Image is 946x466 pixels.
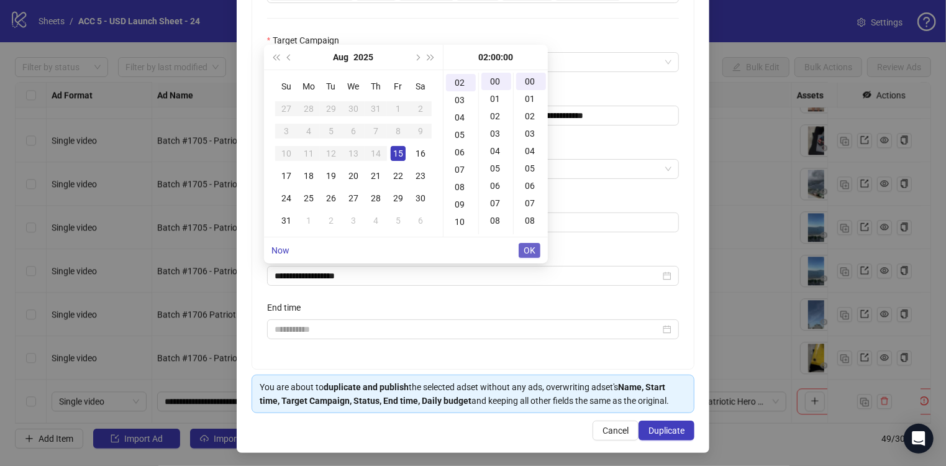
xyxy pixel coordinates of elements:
div: 31 [279,213,294,228]
td: 2025-08-08 [387,120,409,142]
div: 4 [368,213,383,228]
div: 04 [516,142,546,160]
td: 2025-07-30 [342,98,365,120]
div: 06 [516,177,546,194]
div: 09 [446,196,476,213]
td: 2025-08-28 [365,187,387,209]
td: 2025-09-01 [298,209,320,232]
td: 2025-07-31 [365,98,387,120]
td: 2025-07-27 [275,98,298,120]
span: Duplicate [648,426,684,436]
div: 29 [391,191,406,206]
td: 2025-08-29 [387,187,409,209]
div: 02:00:00 [448,45,543,70]
div: 18 [301,168,316,183]
div: 1 [301,213,316,228]
div: 7 [368,124,383,139]
div: 29 [324,101,339,116]
button: Duplicate [639,421,694,441]
div: 28 [368,191,383,206]
td: 2025-08-27 [342,187,365,209]
td: 2025-08-03 [275,120,298,142]
div: 16 [413,146,428,161]
div: 01 [481,90,511,107]
button: Last year (Control + left) [269,45,283,70]
td: 2025-08-12 [320,142,342,165]
div: 14 [368,146,383,161]
button: Previous month (PageUp) [283,45,296,70]
div: 20 [346,168,361,183]
div: 3 [279,124,294,139]
td: 2025-08-05 [320,120,342,142]
div: 02 [481,107,511,125]
div: 2 [413,101,428,116]
td: 2025-08-13 [342,142,365,165]
td: 2025-09-04 [365,209,387,232]
input: End time [275,322,661,336]
th: Th [365,75,387,98]
div: 2 [324,213,339,228]
div: 3 [346,213,361,228]
div: 31 [368,101,383,116]
div: 11 [446,231,476,248]
div: 6 [413,213,428,228]
td: 2025-08-01 [387,98,409,120]
a: Now [271,245,289,255]
td: 2025-08-31 [275,209,298,232]
div: 05 [446,126,476,144]
td: 2025-07-28 [298,98,320,120]
div: 19 [324,168,339,183]
div: 30 [346,101,361,116]
th: Fr [387,75,409,98]
th: Sa [409,75,432,98]
td: 2025-08-07 [365,120,387,142]
td: 2025-08-11 [298,142,320,165]
button: Next month (PageDown) [410,45,424,70]
div: You are about to the selected adset without any ads, overwriting adset's and keeping all other fi... [260,380,687,408]
div: 08 [516,212,546,229]
td: 2025-08-06 [342,120,365,142]
td: 2025-08-09 [409,120,432,142]
td: 2025-08-22 [387,165,409,187]
td: 2025-08-14 [365,142,387,165]
div: 9 [413,124,428,139]
div: 8 [391,124,406,139]
div: 04 [446,109,476,126]
th: We [342,75,365,98]
button: Choose a year [354,45,374,70]
td: 2025-08-19 [320,165,342,187]
div: 02 [516,107,546,125]
button: Choose a month [334,45,349,70]
td: 2025-08-24 [275,187,298,209]
div: 12 [324,146,339,161]
td: 2025-07-29 [320,98,342,120]
label: End time [267,301,309,314]
div: 5 [391,213,406,228]
td: 2025-08-10 [275,142,298,165]
div: 09 [481,229,511,247]
div: Open Intercom Messenger [904,424,934,454]
div: 06 [481,177,511,194]
div: 22 [391,168,406,183]
div: 07 [446,161,476,178]
div: 5 [324,124,339,139]
div: 1 [391,101,406,116]
div: 03 [516,125,546,142]
div: 08 [481,212,511,229]
label: Target Campaign [267,34,347,47]
div: 01 [516,90,546,107]
td: 2025-08-20 [342,165,365,187]
div: 11 [301,146,316,161]
td: 2025-09-02 [320,209,342,232]
div: 27 [279,101,294,116]
input: Start time [275,269,661,283]
button: Next year (Control + right) [424,45,438,70]
span: OK [524,245,535,255]
td: 2025-08-23 [409,165,432,187]
div: 08 [446,178,476,196]
td: 2025-08-30 [409,187,432,209]
div: 26 [324,191,339,206]
button: Cancel [593,421,639,441]
td: 2025-09-03 [342,209,365,232]
div: 10 [279,146,294,161]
